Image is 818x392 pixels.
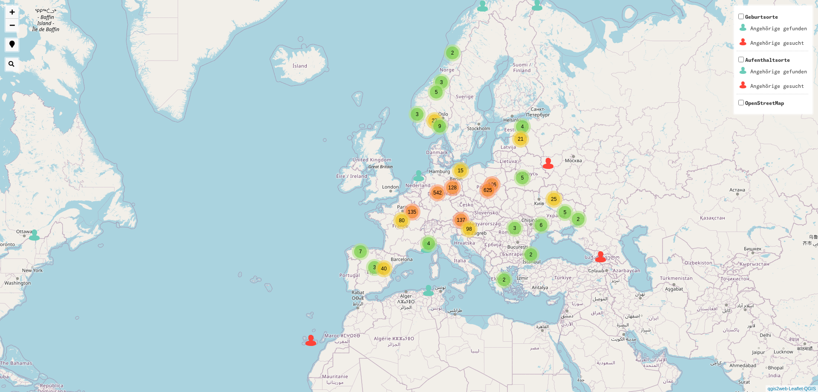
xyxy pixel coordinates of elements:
td: Angehörige gesucht [750,36,807,50]
span: 625 [484,187,492,193]
input: AufenthaltsorteAngehörige gefundenAngehörige gesucht [738,57,744,62]
span: 5 [435,89,438,95]
span: 3 [373,264,376,270]
span: 80 [399,218,404,224]
a: qgis2web [768,386,787,391]
a: Zoom out [6,19,18,32]
span: 40 [381,266,386,272]
a: Show me where I am [6,38,18,51]
span: 4 [521,124,524,130]
span: 6 [540,222,543,228]
img: Aufenthaltsorte_1_Angeh%C3%B6rigegesucht1.png [738,80,749,90]
span: 4 [427,241,430,247]
td: Angehörige gefunden [750,22,807,35]
span: 135 [408,209,416,215]
span: 106 [488,182,496,188]
span: 15 [458,168,463,174]
span: OpenStreetMap [745,100,784,106]
span: 27 [432,118,437,124]
a: Leaflet [789,386,803,391]
span: 9 [438,123,441,129]
span: 2 [503,277,506,283]
input: OpenStreetMap [738,100,744,105]
span: 2 [451,50,454,56]
a: Zoom in [6,6,18,19]
span: 137 [457,217,465,223]
td: Angehörige gefunden [750,65,807,78]
span: 3 [440,79,443,85]
span: 128 [448,185,457,191]
img: Geburtsorte_2_Angeh%C3%B6rigegefunden0.png [738,22,749,33]
span: 542 [433,190,442,196]
img: Aufenthaltsorte_1_Angeh%C3%B6rigegefunden0.png [738,65,749,76]
img: Geburtsorte_2_Angeh%C3%B6rigegesucht1.png [738,37,749,47]
input: GeburtsorteAngehörige gefundenAngehörige gesucht [738,14,744,19]
span: 5 [564,209,567,215]
span: 98 [466,226,472,232]
span: 21 [518,136,523,142]
span: 5 [521,175,524,181]
span: 3 [416,111,419,117]
span: Geburtsorte [737,14,808,51]
a: QGIS [804,386,816,391]
span: 2 [577,216,580,222]
span: 7 [359,249,362,255]
span: Aufenthaltsorte [737,57,808,94]
td: Angehörige gesucht [750,79,807,93]
span: 2 [530,252,533,258]
span: 3 [513,225,516,231]
span: 25 [551,196,556,202]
